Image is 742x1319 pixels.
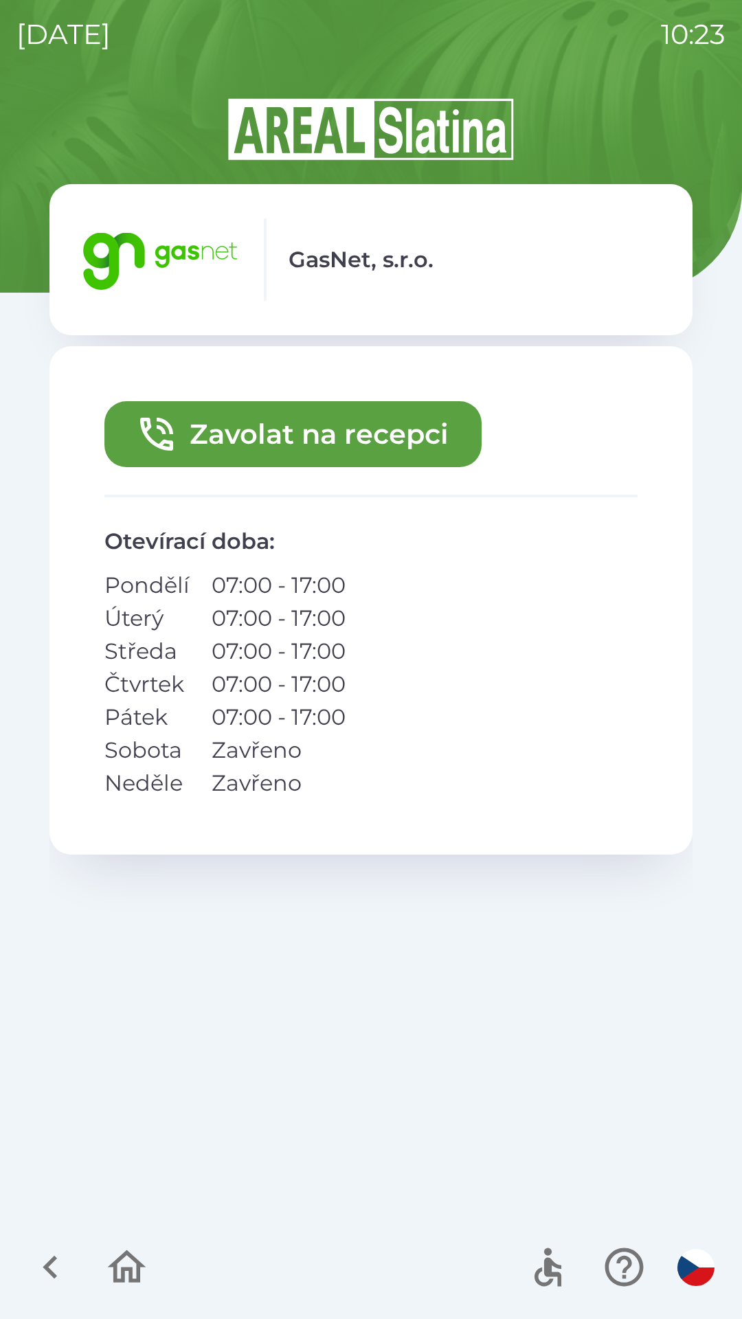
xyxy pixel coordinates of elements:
[212,635,346,668] p: 07:00 - 17:00
[212,668,346,701] p: 07:00 - 17:00
[77,218,242,301] img: 95bd5263-4d84-4234-8c68-46e365c669f1.png
[104,635,190,668] p: Středa
[104,525,638,558] p: Otevírací doba :
[212,701,346,734] p: 07:00 - 17:00
[212,734,346,767] p: Zavřeno
[49,96,693,162] img: Logo
[104,734,190,767] p: Sobota
[212,602,346,635] p: 07:00 - 17:00
[104,401,482,467] button: Zavolat na recepci
[104,767,190,800] p: Neděle
[212,569,346,602] p: 07:00 - 17:00
[677,1249,715,1286] img: cs flag
[104,668,190,701] p: Čtvrtek
[104,602,190,635] p: Úterý
[16,14,111,55] p: [DATE]
[212,767,346,800] p: Zavřeno
[289,243,434,276] p: GasNet, s.r.o.
[104,701,190,734] p: Pátek
[104,569,190,602] p: Pondělí
[661,14,726,55] p: 10:23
